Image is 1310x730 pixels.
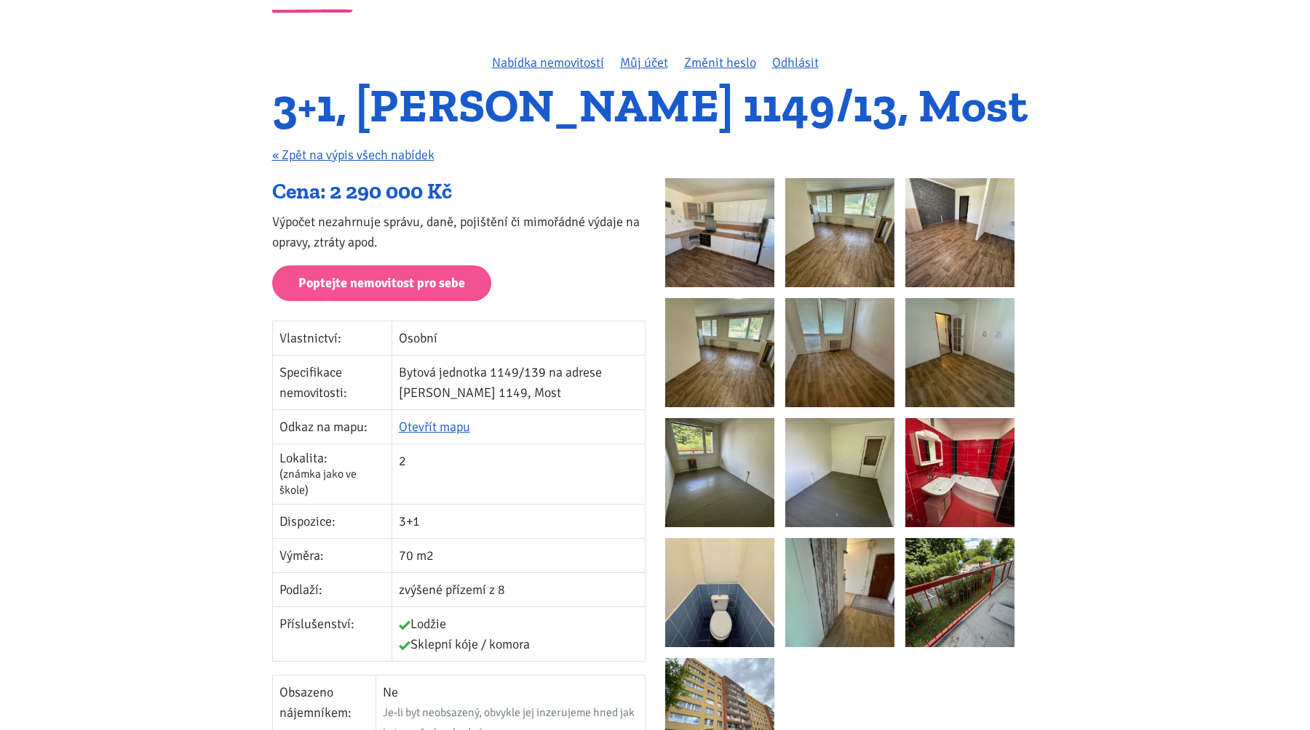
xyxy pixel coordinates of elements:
span: (známka jako ve škole) [279,467,357,497]
a: Můj účet [620,55,668,71]
td: Lodžie Sklepní kóje / komora [392,607,645,662]
td: Lokalita: [272,444,392,505]
td: Dispozice: [272,505,392,539]
p: Výpočet nezahrnuje správu, daně, pojištění či mimořádné výdaje na opravy, ztráty apod. [272,212,646,252]
td: Vlastnictví: [272,321,392,355]
td: Osobní [392,321,645,355]
a: Poptejte nemovitost pro sebe [272,265,491,301]
a: « Zpět na výpis všech nabídek [272,147,434,163]
a: Změnit heslo [684,55,756,71]
td: zvýšené přízemí z 8 [392,573,645,607]
td: Podlaží: [272,573,392,607]
a: Odhlásit [772,55,819,71]
div: Cena: 2 290 000 Kč [272,178,646,206]
td: Výměra: [272,539,392,573]
a: Nabídka nemovitostí [492,55,604,71]
td: 3+1 [392,505,645,539]
td: Specifikace nemovitosti: [272,355,392,409]
td: Bytová jednotka 1149/139 na adrese [PERSON_NAME] 1149, Most [392,355,645,409]
h1: 3+1, [PERSON_NAME] 1149/13, Most [272,86,1039,126]
a: Otevřít mapu [399,419,470,435]
td: 2 [392,444,645,505]
td: 70 m2 [392,539,645,573]
td: Odkaz na mapu: [272,409,392,444]
td: Příslušenství: [272,607,392,662]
